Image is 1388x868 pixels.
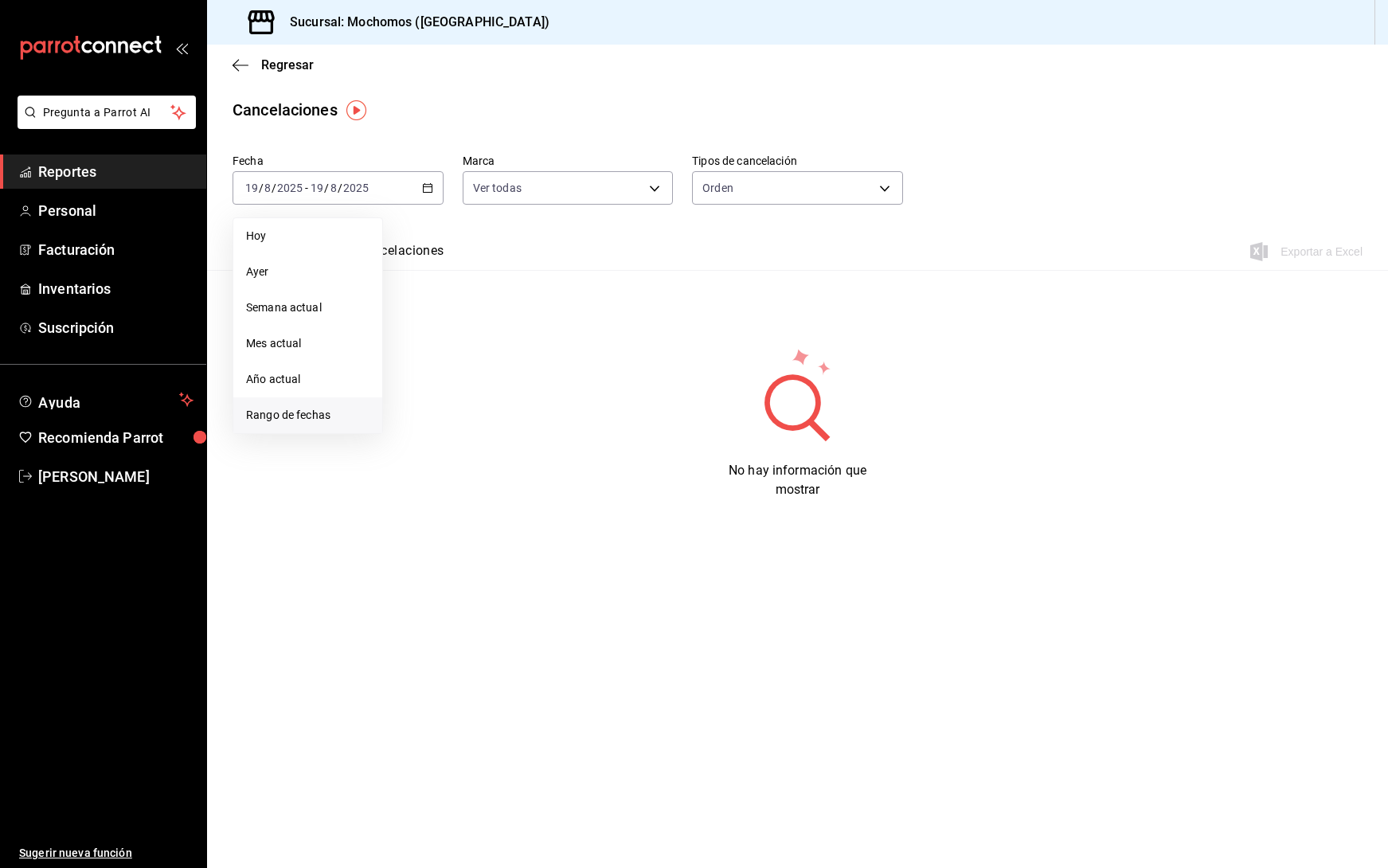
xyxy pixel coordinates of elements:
[233,155,444,166] label: Fecha
[346,100,366,120] img: Tooltip marker
[702,180,733,196] span: Orden
[38,466,194,487] span: [PERSON_NAME]
[259,182,264,194] span: /
[38,427,194,448] span: Recomienda Parrot
[324,182,329,194] span: /
[38,390,173,409] span: Ayuda
[11,115,196,132] a: Pregunta a Parrot AI
[233,57,314,72] button: Regresar
[729,463,866,497] span: No hay información que mostrar
[38,317,194,338] span: Suscripción
[38,239,194,260] span: Facturación
[264,182,272,194] input: --
[310,182,324,194] input: --
[473,180,522,196] span: Ver todas
[246,264,369,280] span: Ayer
[246,335,369,352] span: Mes actual
[38,161,194,182] span: Reportes
[246,371,369,388] span: Año actual
[336,243,444,270] button: Ver cancelaciones
[261,57,314,72] span: Regresar
[38,278,194,299] span: Inventarios
[19,845,194,862] span: Sugerir nueva función
[233,98,338,122] div: Cancelaciones
[38,200,194,221] span: Personal
[463,155,674,166] label: Marca
[244,182,259,194] input: --
[246,407,369,424] span: Rango de fechas
[305,182,308,194] span: -
[338,182,342,194] span: /
[330,182,338,194] input: --
[276,182,303,194] input: ----
[246,228,369,244] span: Hoy
[175,41,188,54] button: open_drawer_menu
[277,13,549,32] h3: Sucursal: Mochomos ([GEOGRAPHIC_DATA])
[246,299,369,316] span: Semana actual
[43,104,171,121] span: Pregunta a Parrot AI
[342,182,369,194] input: ----
[18,96,196,129] button: Pregunta a Parrot AI
[692,155,903,166] label: Tipos de cancelación
[272,182,276,194] span: /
